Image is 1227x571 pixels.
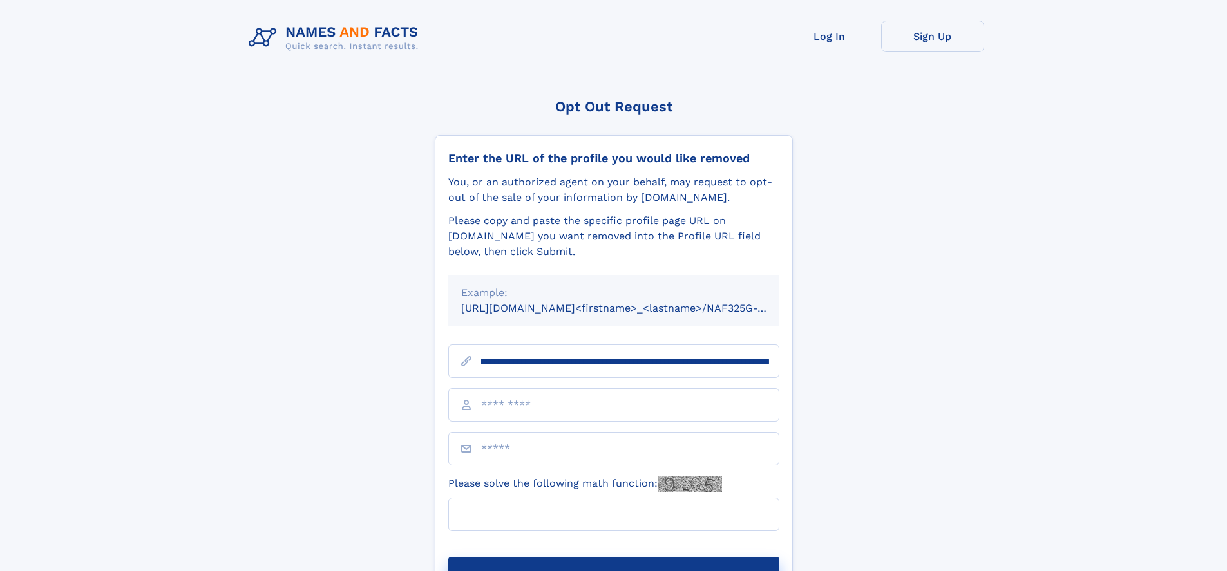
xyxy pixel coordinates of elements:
[448,213,779,259] div: Please copy and paste the specific profile page URL on [DOMAIN_NAME] you want removed into the Pr...
[448,151,779,165] div: Enter the URL of the profile you would like removed
[448,476,722,492] label: Please solve the following math function:
[461,285,766,301] div: Example:
[461,302,804,314] small: [URL][DOMAIN_NAME]<firstname>_<lastname>/NAF325G-xxxxxxxx
[243,21,429,55] img: Logo Names and Facts
[435,98,793,115] div: Opt Out Request
[778,21,881,52] a: Log In
[881,21,984,52] a: Sign Up
[448,174,779,205] div: You, or an authorized agent on your behalf, may request to opt-out of the sale of your informatio...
